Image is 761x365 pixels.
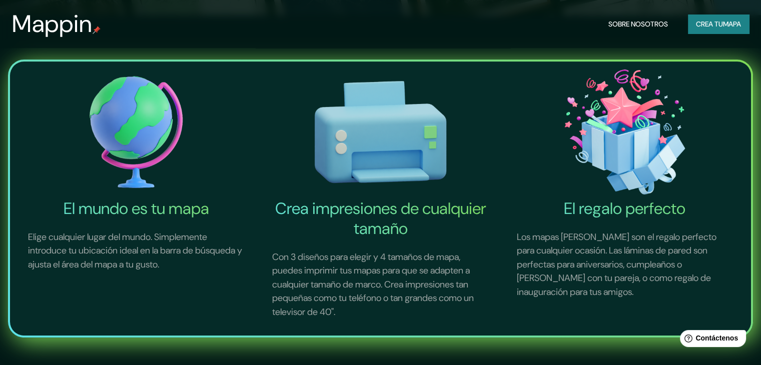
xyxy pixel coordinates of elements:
[604,14,672,33] button: Sobre nosotros
[723,19,741,28] font: mapa
[260,65,500,198] img: Crea impresiones de cualquier tamaño-icono
[688,14,749,33] button: Crea tumapa
[564,198,685,219] font: El regalo perfecto
[275,198,486,239] font: Crea impresiones de cualquier tamaño
[93,26,101,34] img: pin de mapeo
[608,19,668,28] font: Sobre nosotros
[64,198,209,219] font: El mundo es tu mapa
[272,251,474,318] font: Con 3 diseños para elegir y 4 tamaños de mapa, puedes imprimir tus mapas para que se adapten a cu...
[696,19,723,28] font: Crea tu
[505,65,745,198] img: El icono del regalo perfecto
[12,8,93,39] font: Mappin
[28,231,242,270] font: Elige cualquier lugar del mundo. Simplemente introduce tu ubicación ideal en la barra de búsqueda...
[517,231,716,298] font: Los mapas [PERSON_NAME] son el regalo perfecto para cualquier ocasión. Las láminas de pared son p...
[672,326,750,354] iframe: Lanzador de widgets de ayuda
[16,65,256,198] img: El mundo es tu icono de mapa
